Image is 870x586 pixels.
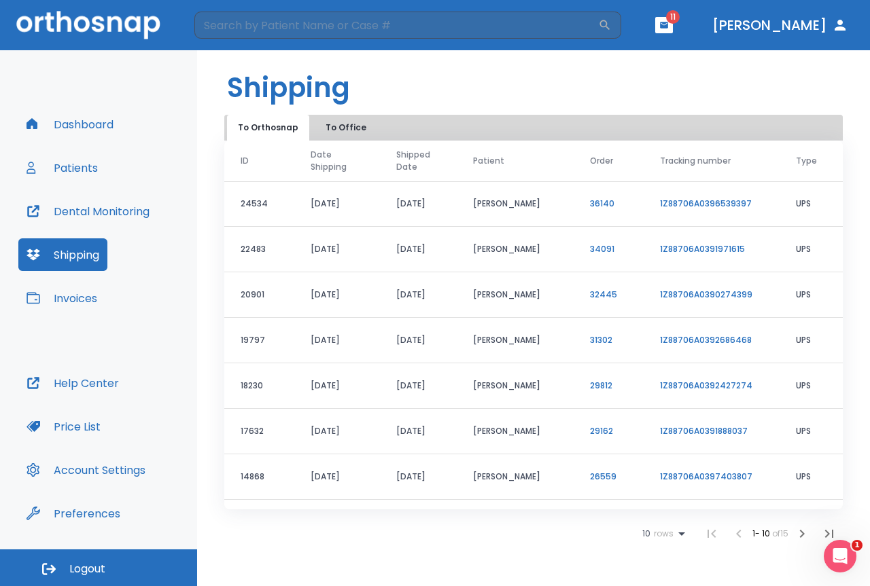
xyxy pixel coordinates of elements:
[18,497,128,530] button: Preferences
[780,181,843,227] td: UPS
[224,454,294,500] td: 14868
[660,198,752,209] a: 1Z88706A0396539397
[294,181,380,227] td: [DATE]
[227,115,383,141] div: tabs
[18,367,127,399] button: Help Center
[18,454,154,486] button: Account Settings
[457,227,574,272] td: [PERSON_NAME]
[224,181,294,227] td: 24534
[457,500,574,545] td: [PERSON_NAME]
[780,409,843,454] td: UPS
[660,289,752,300] a: 1Z88706A0390274399
[590,289,617,300] a: 32445
[18,151,106,184] button: Patients
[780,272,843,318] td: UPS
[227,67,350,108] h1: Shipping
[18,108,122,141] button: Dashboard
[457,454,574,500] td: [PERSON_NAME]
[590,334,612,346] a: 31302
[224,227,294,272] td: 22483
[666,10,680,24] span: 11
[660,380,752,391] a: 1Z88706A0392427274
[590,155,613,167] span: Order
[227,115,309,141] button: To Orthosnap
[473,155,504,167] span: Patient
[294,272,380,318] td: [DATE]
[457,363,574,409] td: [PERSON_NAME]
[590,380,612,391] a: 29812
[224,409,294,454] td: 17632
[707,13,854,37] button: [PERSON_NAME]
[590,471,616,482] a: 26559
[224,318,294,363] td: 19797
[590,243,614,255] a: 34091
[224,363,294,409] td: 18230
[780,500,843,545] td: UPS
[224,272,294,318] td: 20901
[457,318,574,363] td: [PERSON_NAME]
[380,272,457,318] td: [DATE]
[380,363,457,409] td: [DATE]
[294,409,380,454] td: [DATE]
[380,454,457,500] td: [DATE]
[457,409,574,454] td: [PERSON_NAME]
[294,500,380,545] td: [DATE]
[380,500,457,545] td: [DATE]
[852,540,863,551] span: 1
[69,562,105,576] span: Logout
[118,507,130,519] div: Tooltip anchor
[194,12,598,39] input: Search by Patient Name or Case #
[294,454,380,500] td: [DATE]
[380,181,457,227] td: [DATE]
[824,540,856,572] iframe: Intercom live chat
[780,318,843,363] td: UPS
[796,155,817,167] span: Type
[294,363,380,409] td: [DATE]
[380,409,457,454] td: [DATE]
[312,115,380,141] button: To Office
[590,198,614,209] a: 36140
[752,528,772,539] span: 1 - 10
[294,318,380,363] td: [DATE]
[660,243,745,255] a: 1Z88706A0391971615
[590,425,613,437] a: 29162
[780,227,843,272] td: UPS
[650,529,674,538] span: rows
[18,282,105,314] button: Invoices
[18,195,158,227] button: Dental Monitoring
[660,155,731,167] span: Tracking number
[780,454,843,500] td: UPS
[224,500,294,545] td: 14515
[16,11,160,39] img: Orthosnap
[380,318,457,363] td: [DATE]
[660,471,752,482] a: 1Z88706A0397403807
[772,528,788,539] span: of 15
[660,425,748,437] a: 1Z88706A0391888037
[457,272,574,318] td: [PERSON_NAME]
[294,227,380,272] td: [DATE]
[18,238,107,271] button: Shipping
[660,334,752,346] a: 1Z88706A0392686468
[311,149,354,173] span: Date Shipping
[457,181,574,227] td: [PERSON_NAME]
[780,363,843,409] td: UPS
[241,155,249,167] span: ID
[380,227,457,272] td: [DATE]
[396,149,440,173] span: Shipped Date
[642,529,650,538] span: 10
[18,410,109,443] button: Price List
